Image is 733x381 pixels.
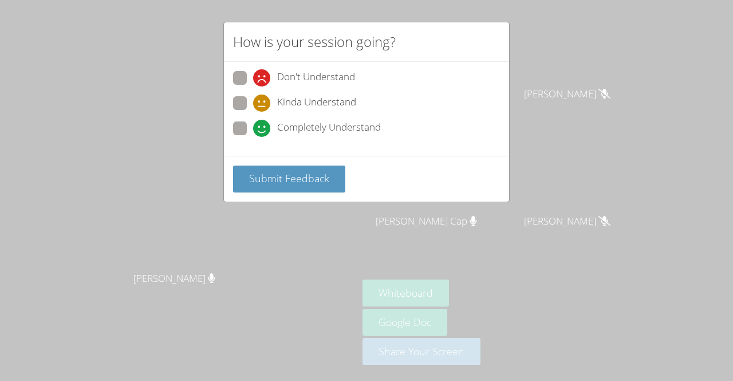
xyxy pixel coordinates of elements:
[233,32,396,52] h2: How is your session going?
[233,166,345,193] button: Submit Feedback
[277,120,381,137] span: Completely Understand
[249,171,329,185] span: Submit Feedback
[277,95,356,112] span: Kinda Understand
[277,69,355,87] span: Don't Understand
